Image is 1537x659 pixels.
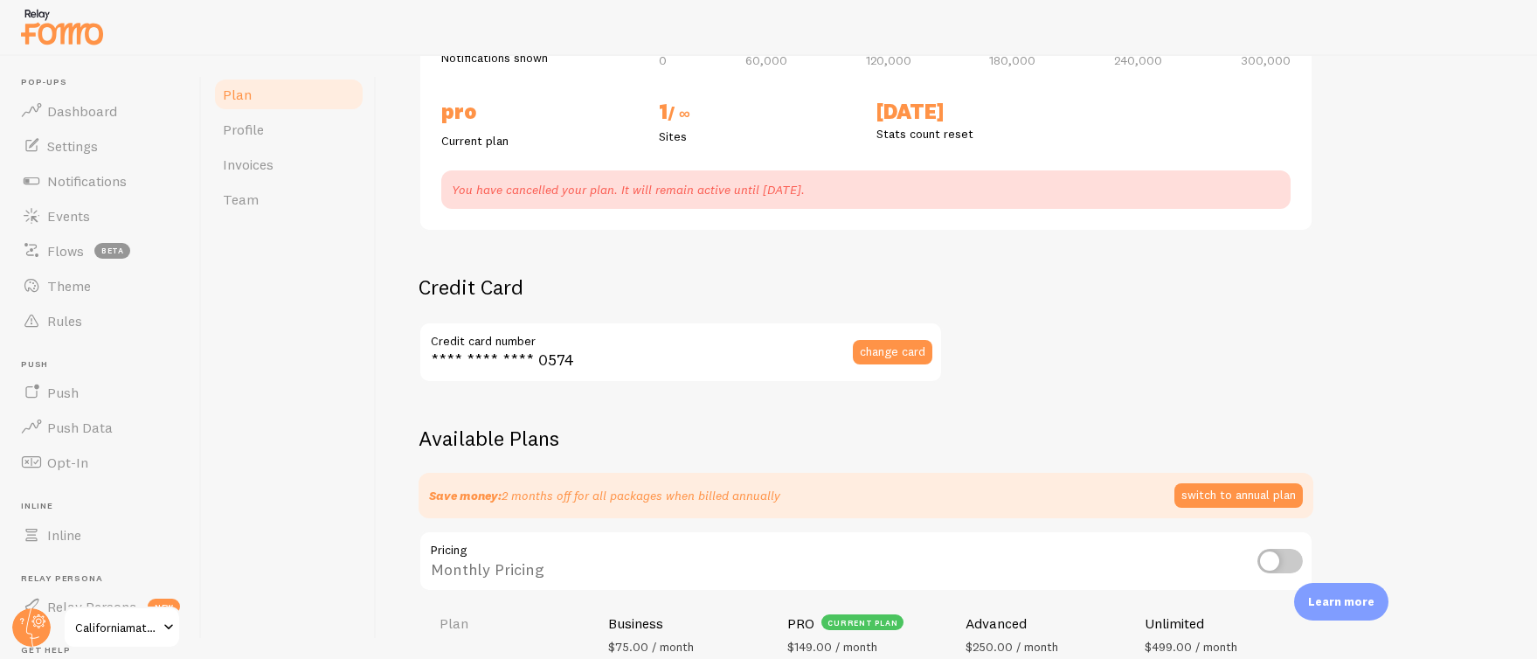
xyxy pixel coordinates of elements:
[21,359,190,371] span: Push
[1294,583,1388,621] div: Learn more
[787,614,814,633] h4: PRO
[47,312,82,329] span: Rules
[47,172,127,190] span: Notifications
[47,242,84,260] span: Flows
[63,607,181,649] a: Californiamaternityleave
[659,54,667,66] span: 0
[47,137,98,155] span: Settings
[860,345,925,357] span: change card
[1241,54,1291,66] span: 300,000
[441,98,638,125] h2: PRO
[1145,614,1204,633] h4: Unlimited
[10,589,190,624] a: Relay Persona new
[608,614,663,633] h4: Business
[47,454,88,471] span: Opt-In
[21,77,190,88] span: Pop-ups
[10,163,190,198] a: Notifications
[659,98,855,128] h2: 1
[1308,593,1374,610] p: Learn more
[452,181,1280,198] p: You have cancelled your plan. It will remain active until [DATE].
[21,645,190,656] span: Get Help
[10,445,190,480] a: Opt-In
[148,599,180,614] span: new
[47,419,113,436] span: Push Data
[47,207,90,225] span: Events
[745,54,787,66] span: 60,000
[212,77,365,112] a: Plan
[787,639,877,655] span: $149.00 / month
[223,121,264,138] span: Profile
[866,54,911,66] span: 120,000
[10,94,190,128] a: Dashboard
[876,125,1073,142] p: Stats count reset
[429,488,502,503] strong: Save money:
[47,598,137,615] span: Relay Persona
[47,277,91,295] span: Theme
[608,639,694,655] span: $75.00 / month
[21,573,190,585] span: Relay Persona
[10,233,190,268] a: Flows beta
[419,425,1495,452] h2: Available Plans
[10,268,190,303] a: Theme
[47,384,79,401] span: Push
[212,147,365,182] a: Invoices
[10,128,190,163] a: Settings
[223,156,273,173] span: Invoices
[1114,54,1162,66] span: 240,000
[419,274,943,301] h2: Credit Card
[10,410,190,445] a: Push Data
[853,340,932,364] button: change card
[429,487,780,504] p: 2 months off for all packages when billed annually
[419,531,1313,594] div: Monthly Pricing
[10,198,190,233] a: Events
[441,132,638,149] p: Current plan
[10,517,190,552] a: Inline
[223,86,252,103] span: Plan
[94,243,130,259] span: beta
[47,526,81,544] span: Inline
[47,102,117,120] span: Dashboard
[659,128,855,145] p: Sites
[440,614,587,633] h4: Plan
[821,614,904,630] div: current plan
[1174,483,1303,508] button: switch to annual plan
[966,639,1058,655] span: $250.00 / month
[223,191,259,208] span: Team
[989,54,1035,66] span: 180,000
[1145,639,1237,655] span: $499.00 / month
[10,375,190,410] a: Push
[75,617,158,638] span: Californiamaternityleave
[212,112,365,147] a: Profile
[668,103,690,123] span: / ∞
[876,98,1073,125] h2: [DATE]
[18,4,106,49] img: fomo-relay-logo-orange.svg
[419,322,943,351] label: Credit card number
[966,614,1027,633] h4: Advanced
[10,303,190,338] a: Rules
[212,182,365,217] a: Team
[441,49,638,66] p: Notifications shown
[21,501,190,512] span: Inline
